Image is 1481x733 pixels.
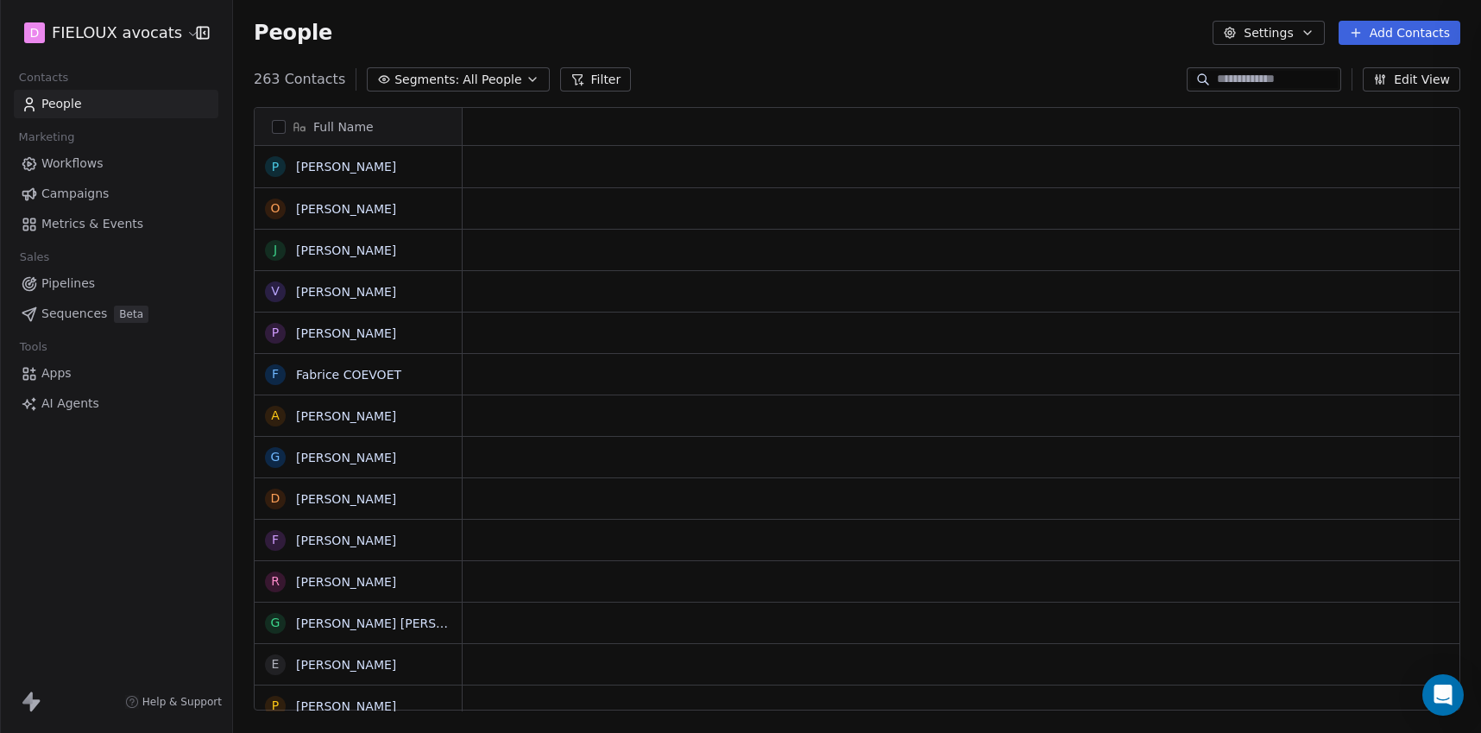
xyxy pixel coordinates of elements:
[14,210,218,238] a: Metrics & Events
[11,124,82,150] span: Marketing
[296,492,396,506] a: [PERSON_NAME]
[271,614,280,632] div: G
[272,365,279,383] div: F
[394,71,459,89] span: Segments:
[41,275,95,293] span: Pipelines
[14,300,218,328] a: SequencesBeta
[296,285,396,299] a: [PERSON_NAME]
[271,572,280,591] div: R
[271,282,280,300] div: V
[274,241,277,259] div: J
[272,655,280,673] div: E
[254,69,345,90] span: 263 Contacts
[296,575,396,589] a: [PERSON_NAME]
[271,490,280,508] div: D
[1363,67,1460,92] button: Edit View
[41,95,82,113] span: People
[271,448,280,466] div: G
[271,407,280,425] div: A
[1339,21,1460,45] button: Add Contacts
[41,155,104,173] span: Workflows
[142,695,222,709] span: Help & Support
[296,368,401,382] a: Fabrice COEVOET
[14,180,218,208] a: Campaigns
[41,305,107,323] span: Sequences
[296,202,396,216] a: [PERSON_NAME]
[254,20,332,46] span: People
[272,697,279,715] div: P
[270,199,280,218] div: O
[296,326,396,340] a: [PERSON_NAME]
[41,215,143,233] span: Metrics & Events
[463,71,521,89] span: All People
[14,149,218,178] a: Workflows
[1213,21,1324,45] button: Settings
[296,160,396,174] a: [PERSON_NAME]
[296,243,396,257] a: [PERSON_NAME]
[41,395,99,413] span: AI Agents
[296,534,396,547] a: [PERSON_NAME]
[21,18,184,47] button: DFIELOUX avocats
[255,146,463,711] div: grid
[296,409,396,423] a: [PERSON_NAME]
[30,24,40,41] span: D
[11,65,76,91] span: Contacts
[14,359,218,388] a: Apps
[296,616,501,630] a: [PERSON_NAME] [PERSON_NAME]
[125,695,222,709] a: Help & Support
[12,334,54,360] span: Tools
[14,389,218,418] a: AI Agents
[52,22,182,44] span: FIELOUX avocats
[296,699,396,713] a: [PERSON_NAME]
[14,269,218,298] a: Pipelines
[313,118,374,136] span: Full Name
[272,158,279,176] div: P
[560,67,632,92] button: Filter
[296,451,396,464] a: [PERSON_NAME]
[41,185,109,203] span: Campaigns
[14,90,218,118] a: People
[12,244,57,270] span: Sales
[296,658,396,672] a: [PERSON_NAME]
[272,324,279,342] div: P
[41,364,72,382] span: Apps
[255,108,462,145] div: Full Name
[1422,674,1464,716] div: Open Intercom Messenger
[272,531,279,549] div: F
[114,306,148,323] span: Beta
